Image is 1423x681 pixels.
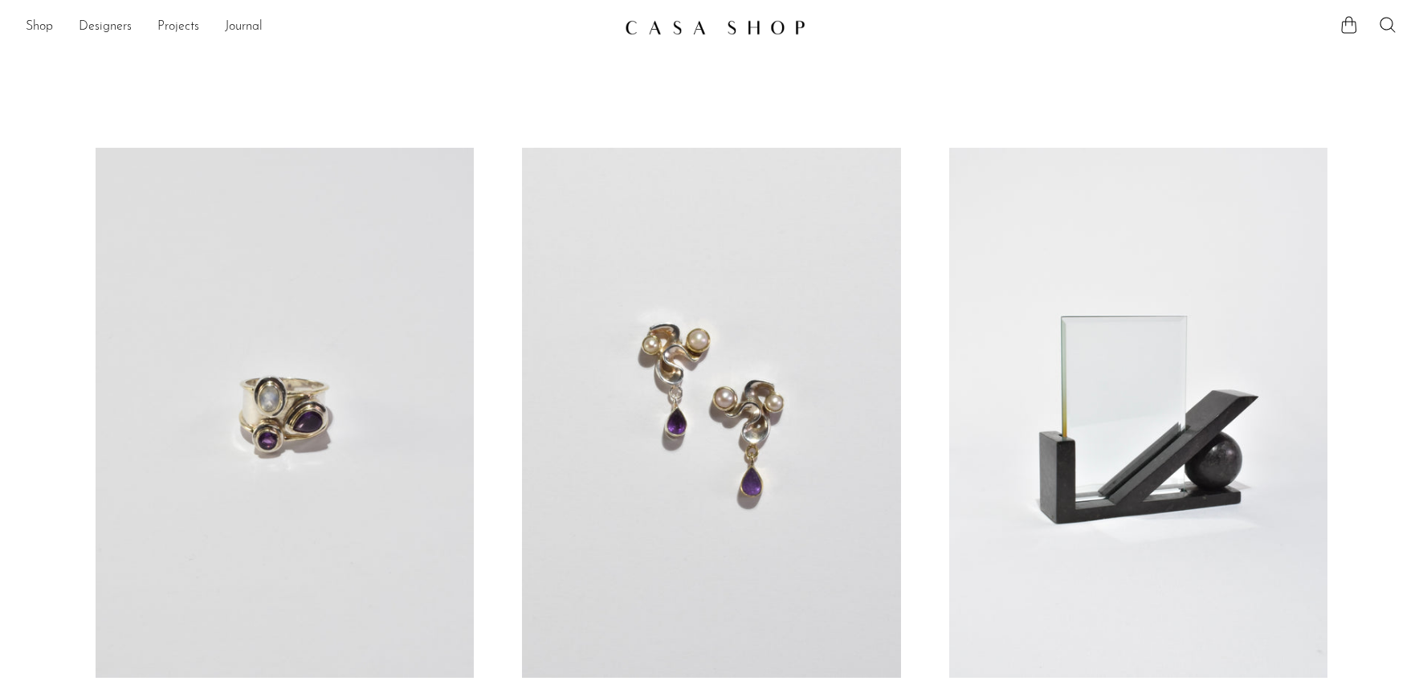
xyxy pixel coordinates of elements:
ul: NEW HEADER MENU [26,14,612,41]
a: Designers [79,17,132,38]
a: Projects [157,17,199,38]
a: Journal [225,17,263,38]
a: Shop [26,17,53,38]
nav: Desktop navigation [26,14,612,41]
